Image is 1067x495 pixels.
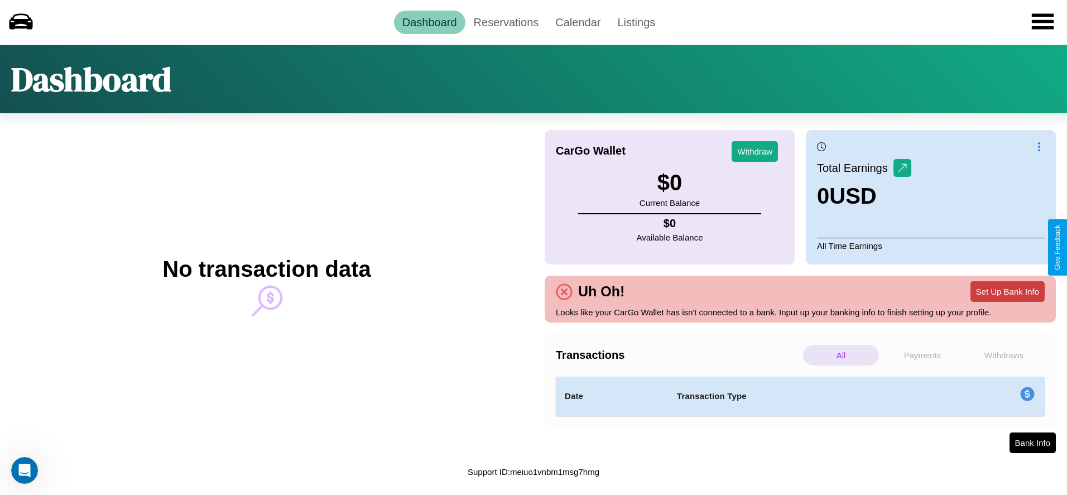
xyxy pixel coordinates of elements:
[556,377,1045,416] table: simple table
[468,464,599,479] p: Support ID: meiuo1vnbm1msg7hmg
[640,170,700,195] h3: $ 0
[556,145,626,157] h4: CarGo Wallet
[637,217,703,230] h4: $ 0
[640,195,700,210] p: Current Balance
[11,56,171,102] h1: Dashboard
[817,158,893,178] p: Total Earnings
[573,283,630,300] h4: Uh Oh!
[394,11,465,34] a: Dashboard
[162,257,371,282] h2: No transaction data
[565,390,659,403] h4: Date
[966,345,1042,366] p: Withdraws
[803,345,879,366] p: All
[732,141,778,162] button: Withdraw
[11,457,38,484] iframe: Intercom live chat
[677,390,929,403] h4: Transaction Type
[465,11,547,34] a: Reservations
[1010,432,1056,453] button: Bank Info
[547,11,609,34] a: Calendar
[637,230,703,245] p: Available Balance
[609,11,664,34] a: Listings
[817,238,1045,253] p: All Time Earnings
[1054,225,1061,270] div: Give Feedback
[817,184,911,209] h3: 0 USD
[556,305,1045,320] p: Looks like your CarGo Wallet has isn't connected to a bank. Input up your banking info to finish ...
[970,281,1045,302] button: Set Up Bank Info
[885,345,960,366] p: Payments
[556,349,800,362] h4: Transactions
